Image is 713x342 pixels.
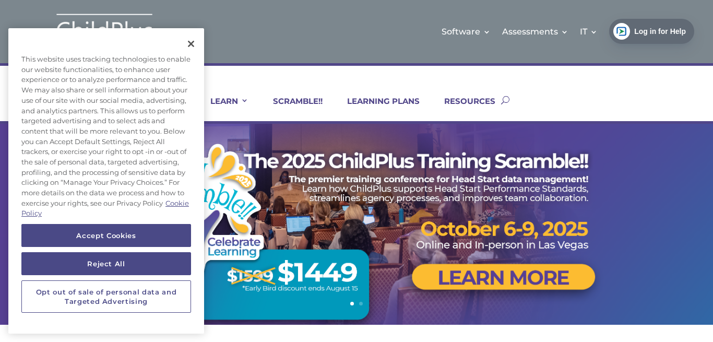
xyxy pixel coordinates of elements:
[334,96,420,121] a: LEARNING PLANS
[580,10,598,53] a: IT
[260,96,323,121] a: SCRAMBLE!!
[8,49,204,224] div: This website uses tracking technologies to enable our website functionalities, to enhance user ex...
[431,96,495,121] a: RESOURCES
[21,280,191,313] button: Opt out of sale of personal data and Targeted Advertising
[609,10,661,53] a: Company
[180,32,203,55] button: Close
[197,96,248,121] a: LEARN
[21,224,191,247] button: Accept Cookies
[350,302,354,305] a: 1
[442,10,491,53] a: Software
[359,302,363,305] a: 2
[21,252,191,275] button: Reject All
[502,10,568,53] a: Assessments
[8,28,204,334] div: Privacy
[8,28,204,334] div: Cookie banner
